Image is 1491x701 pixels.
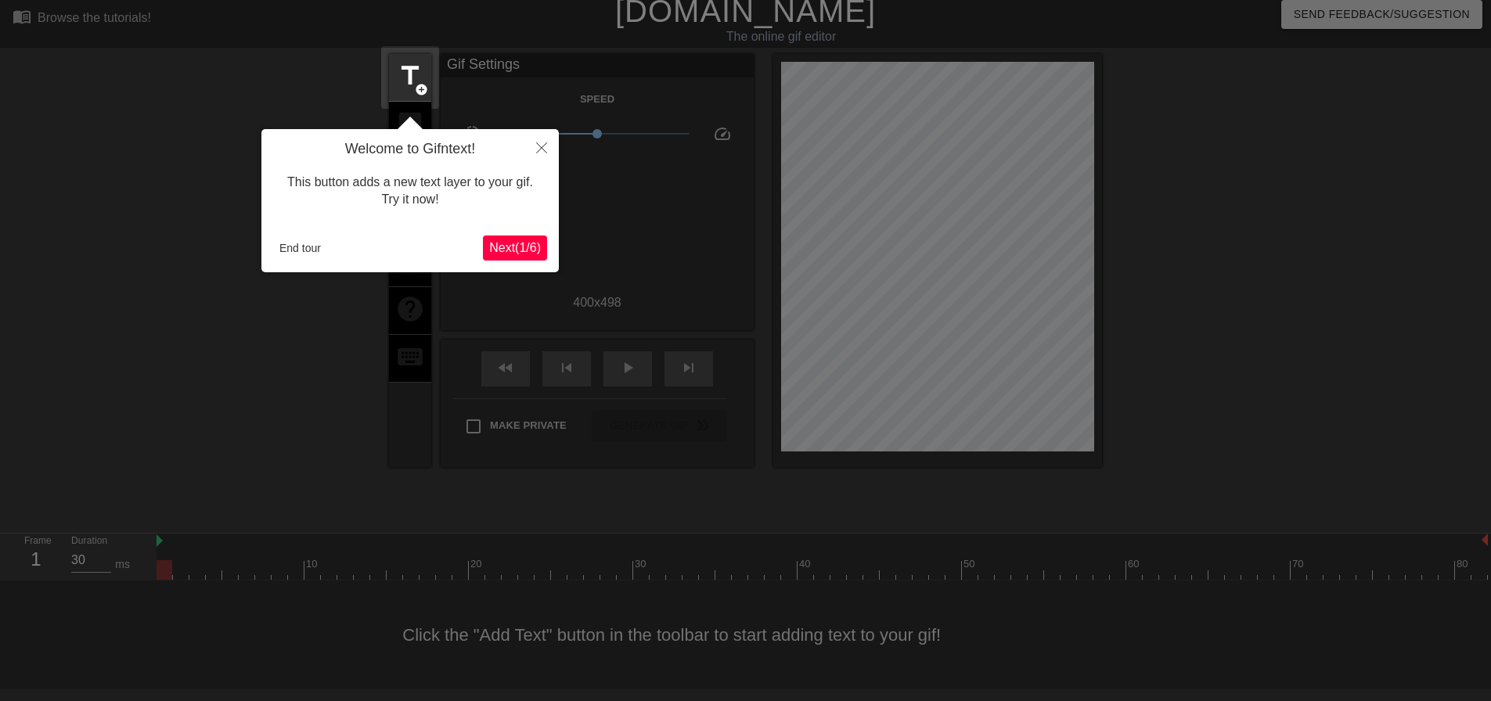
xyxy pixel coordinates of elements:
[273,141,547,158] h4: Welcome to Gifntext!
[273,236,327,260] button: End tour
[489,241,541,254] span: Next ( 1 / 6 )
[273,158,547,225] div: This button adds a new text layer to your gif. Try it now!
[483,235,547,261] button: Next
[524,129,559,165] button: Close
